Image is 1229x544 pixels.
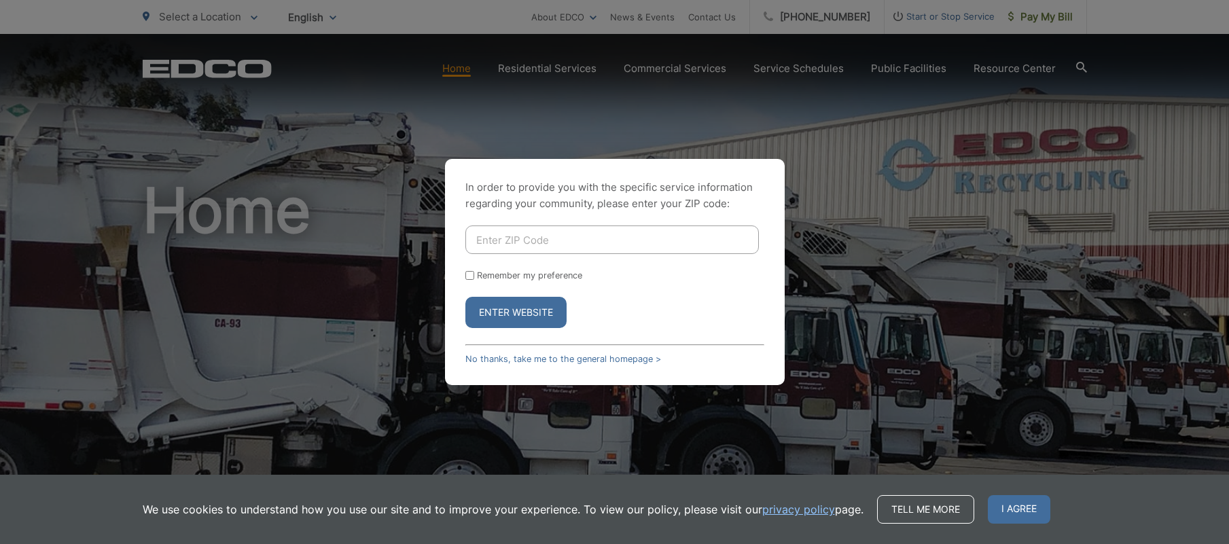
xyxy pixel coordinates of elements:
[477,270,582,280] label: Remember my preference
[465,225,759,254] input: Enter ZIP Code
[465,297,567,328] button: Enter Website
[465,354,661,364] a: No thanks, take me to the general homepage >
[762,501,835,518] a: privacy policy
[465,179,764,212] p: In order to provide you with the specific service information regarding your community, please en...
[143,501,863,518] p: We use cookies to understand how you use our site and to improve your experience. To view our pol...
[877,495,974,524] a: Tell me more
[988,495,1050,524] span: I agree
